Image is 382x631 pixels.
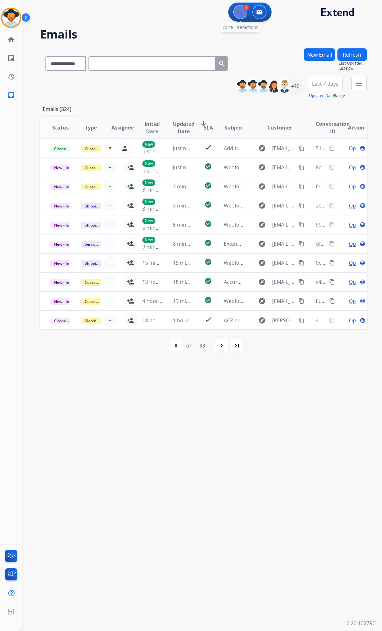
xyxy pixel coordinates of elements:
span: New - Initial [50,279,80,286]
span: Updated Date [173,120,195,135]
span: New - Initial [50,165,80,171]
span: Webform from [EMAIL_ADDRESS][DOMAIN_NAME] on [DATE] [224,183,368,190]
mat-icon: explore [258,144,266,152]
mat-icon: arrow_downward [200,120,207,128]
span: [EMAIL_ADDRESS][DOMAIN_NAME] [272,278,295,286]
span: New - Initial [50,184,80,190]
span: 3 minutes ago [173,183,207,190]
mat-icon: person_add [127,297,134,305]
mat-icon: home [7,36,15,44]
span: Accurate Health Information Accessible to Everyone [224,278,348,285]
button: + [104,161,117,174]
mat-icon: content_copy [329,203,335,208]
span: Customer Support [81,279,122,286]
span: Last 7 days [312,82,338,85]
span: Just now [339,66,367,71]
mat-icon: language [360,241,365,247]
p: New [142,160,155,167]
mat-icon: content_copy [329,298,335,304]
span: New - Initial [50,241,80,248]
span: Assignee [111,124,134,131]
mat-icon: language [360,165,365,170]
mat-icon: content_copy [329,145,335,151]
span: Shipping Protection [81,222,124,228]
mat-icon: explore [258,240,266,248]
mat-icon: content_copy [299,298,304,304]
mat-icon: language [360,222,365,228]
p: New [142,218,155,224]
span: 3 minutes ago [173,202,207,209]
span: Last Updated: [339,61,367,66]
mat-icon: content_copy [329,318,335,323]
button: Last 7 days [308,76,343,91]
span: + [109,240,111,248]
span: + [109,202,111,209]
span: [EMAIL_ADDRESS][DOMAIN_NAME] [272,183,295,190]
p: New [142,179,155,186]
h2: Emails [40,28,367,41]
mat-icon: check_circle [204,163,212,170]
span: 8 minutes ago [173,240,207,247]
mat-icon: check_circle [204,296,212,304]
mat-icon: content_copy [299,203,304,208]
div: 33 [194,339,210,352]
span: [EMAIL_ADDRESS][DOMAIN_NAME] [272,202,295,209]
p: New [142,199,155,205]
span: Closed – Merchant Transfer [50,318,109,324]
span: Range [309,93,345,98]
mat-icon: language [360,145,365,151]
button: + [104,295,117,307]
span: 18 minutes ago [173,278,210,285]
span: Type [85,124,97,131]
span: Just now [142,148,163,155]
span: Webform from [EMAIL_ADDRESS][DOMAIN_NAME] on [DATE] [224,221,368,228]
span: Open [349,278,362,286]
mat-icon: content_copy [299,165,304,170]
mat-icon: person_add [127,317,134,324]
mat-icon: explore [258,202,266,209]
button: + [104,276,117,288]
span: 15 minutes ago [173,259,210,266]
button: Updated Date [309,93,334,98]
span: Service Support [81,241,117,248]
span: Open [349,317,362,324]
span: [EMAIL_ADDRESS][DOMAIN_NAME] [272,240,295,248]
mat-icon: explore [258,164,266,171]
span: [EMAIL_ADDRESS][DOMAIN_NAME] [272,259,295,267]
mat-icon: check_circle [204,220,212,228]
span: + [109,221,111,228]
mat-icon: language [360,318,365,323]
span: Open [349,240,362,248]
span: SLA [204,124,213,131]
span: New - Initial [50,203,80,209]
mat-icon: inbox [7,91,15,99]
mat-icon: content_copy [299,184,304,189]
mat-icon: language [360,279,365,285]
span: 18 hours ago [142,317,174,324]
button: + [104,180,117,193]
mat-icon: check [204,144,212,151]
span: ACP error/ store 5777 [224,317,276,324]
mat-icon: content_copy [299,145,304,151]
span: + [109,278,111,286]
span: Webform from [EMAIL_ADDRESS][DOMAIN_NAME] on [DATE] [224,164,368,171]
img: agent-avatar [109,147,111,150]
span: Additional Information [224,145,278,152]
span: Customer Support [81,184,122,190]
span: Closed – Solved [50,145,86,152]
mat-icon: list_alt [7,54,15,62]
mat-icon: content_copy [299,279,304,285]
span: New - Initial [50,222,80,228]
span: [PERSON_NAME][EMAIL_ADDRESS][PERSON_NAME][DOMAIN_NAME] [272,317,295,324]
img: avatar [2,9,20,27]
mat-icon: last_page [233,342,241,349]
mat-icon: navigate_next [218,342,225,349]
p: 0.20.1027RC [347,620,376,627]
mat-icon: explore [258,278,266,286]
button: + [104,314,117,327]
span: Webform from [EMAIL_ADDRESS][DOMAIN_NAME] on [DATE] [224,298,368,305]
span: Customer Support [81,298,122,305]
span: Initial Date [142,120,162,135]
span: 1 hour ago [173,317,199,324]
span: Open [349,183,362,190]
